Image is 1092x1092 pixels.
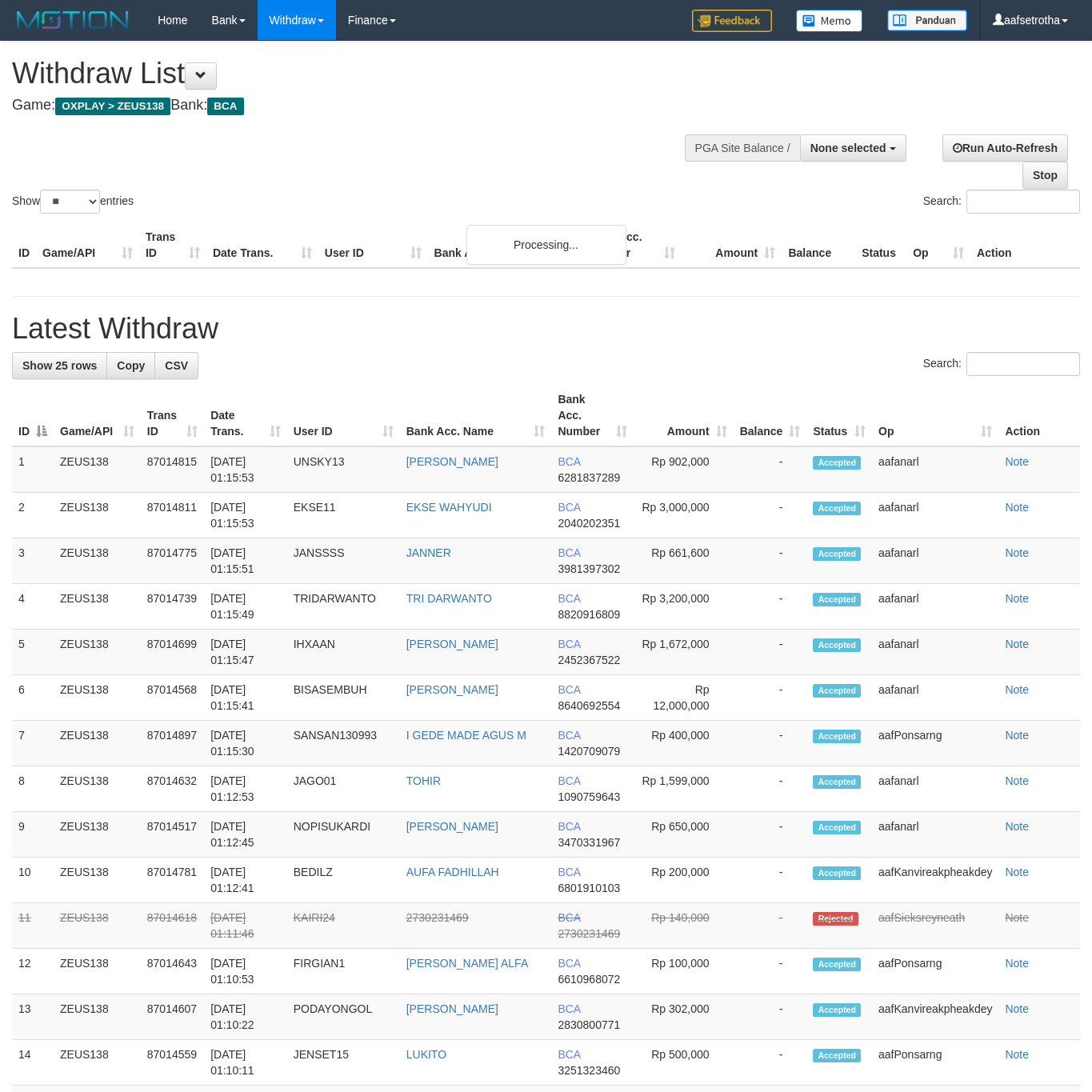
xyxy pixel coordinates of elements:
[813,821,861,834] span: Accepted
[551,385,634,446] th: Bank Acc. Number: activate to sort column ascending
[558,973,620,986] span: Copy 6610968072 to clipboard
[558,927,620,940] span: Copy 2730231469 to clipboard
[406,683,498,696] a: [PERSON_NAME]
[207,98,243,115] span: BCA
[141,493,204,538] td: 87014811
[287,538,400,584] td: JANSSSS
[872,721,998,766] td: aafPonsarng
[12,949,54,994] td: 12
[558,882,620,894] span: Copy 6801910103 to clipboard
[970,222,1080,268] th: Action
[558,638,580,650] span: BCA
[141,812,204,858] td: 87014517
[872,1040,998,1086] td: aafPonsarng
[872,812,998,858] td: aafanarl
[141,994,204,1040] td: 87014607
[287,493,400,538] td: EKSE11
[141,385,204,446] th: Trans ID: activate to sort column ascending
[813,593,861,606] span: Accepted
[734,766,807,812] td: -
[582,222,682,268] th: Bank Acc. Number
[466,225,626,265] div: Processing...
[287,584,400,630] td: TRIDARWANTO
[942,134,1068,162] a: Run Auto-Refresh
[634,766,734,812] td: Rp 1,599,000
[634,903,734,949] td: Rp 140,000
[634,630,734,675] td: Rp 1,672,000
[204,949,287,994] td: [DATE] 01:10:53
[154,352,198,379] a: CSV
[204,630,287,675] td: [DATE] 01:15:47
[813,912,858,926] span: Rejected
[287,994,400,1040] td: PODAYONGOL
[734,584,807,630] td: -
[12,994,54,1040] td: 13
[966,190,1080,214] input: Search:
[734,994,807,1040] td: -
[141,766,204,812] td: 87014632
[1005,729,1029,742] a: Note
[12,812,54,858] td: 9
[117,359,145,372] span: Copy
[872,994,998,1040] td: aafKanvireakpheakdey
[141,446,204,493] td: 87014815
[318,222,428,268] th: User ID
[54,994,141,1040] td: ZEUS138
[682,222,782,268] th: Amount
[634,949,734,994] td: Rp 100,000
[558,517,620,530] span: Copy 2040202351 to clipboard
[54,812,141,858] td: ZEUS138
[36,222,139,268] th: Game/API
[204,766,287,812] td: [DATE] 01:12:53
[287,766,400,812] td: JAGO01
[813,684,861,698] span: Accepted
[558,911,580,924] span: BCA
[906,222,970,268] th: Op
[12,630,54,675] td: 5
[813,1049,861,1062] span: Accepted
[406,911,469,924] a: 2730231469
[1005,1002,1029,1015] a: Note
[141,721,204,766] td: 87014897
[692,10,772,32] img: Feedback.jpg
[558,562,620,575] span: Copy 3981397302 to clipboard
[12,538,54,584] td: 3
[634,538,734,584] td: Rp 661,600
[1005,501,1029,514] a: Note
[12,1040,54,1086] td: 14
[54,949,141,994] td: ZEUS138
[558,654,620,666] span: Copy 2452367522 to clipboard
[406,957,529,970] a: [PERSON_NAME] ALFA
[558,790,620,803] span: Copy 1090759643 to clipboard
[204,493,287,538] td: [DATE] 01:15:53
[406,820,498,833] a: [PERSON_NAME]
[141,858,204,903] td: 87014781
[204,446,287,493] td: [DATE] 01:15:53
[558,455,580,468] span: BCA
[813,866,861,880] span: Accepted
[12,98,712,114] h4: Game: Bank:
[406,866,499,878] a: AUFA FADHILLAH
[558,1002,580,1015] span: BCA
[12,446,54,493] td: 1
[406,774,441,787] a: TOHIR
[558,774,580,787] span: BCA
[12,721,54,766] td: 7
[54,766,141,812] td: ZEUS138
[204,858,287,903] td: [DATE] 01:12:41
[12,858,54,903] td: 10
[1005,866,1029,878] a: Note
[1005,774,1029,787] a: Note
[400,385,552,446] th: Bank Acc. Name: activate to sort column ascending
[141,630,204,675] td: 87014699
[204,812,287,858] td: [DATE] 01:12:45
[813,638,861,652] span: Accepted
[813,1003,861,1017] span: Accepted
[558,866,580,878] span: BCA
[998,385,1080,446] th: Action
[55,98,170,115] span: OXPLAY > ZEUS138
[810,142,886,154] span: None selected
[54,721,141,766] td: ZEUS138
[734,949,807,994] td: -
[872,949,998,994] td: aafPonsarng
